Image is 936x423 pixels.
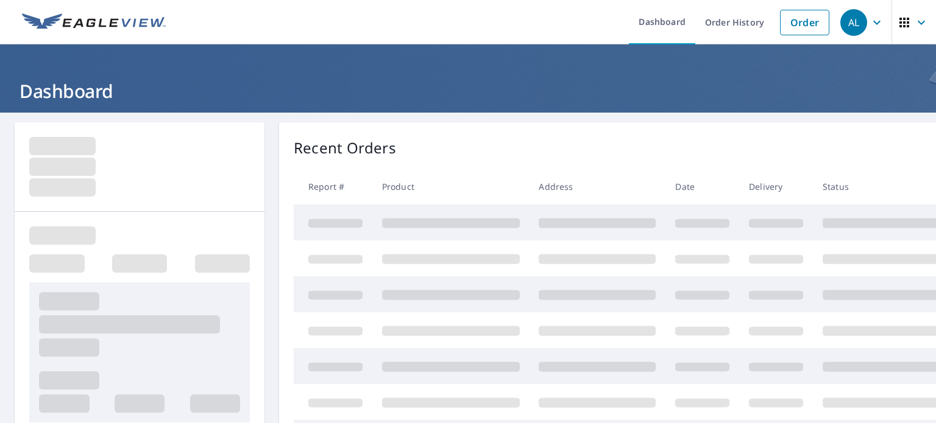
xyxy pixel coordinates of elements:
[529,169,665,205] th: Address
[294,169,372,205] th: Report #
[294,137,396,159] p: Recent Orders
[840,9,867,36] div: AL
[665,169,739,205] th: Date
[22,13,166,32] img: EV Logo
[739,169,813,205] th: Delivery
[372,169,530,205] th: Product
[780,10,829,35] a: Order
[15,79,921,103] h1: Dashboard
